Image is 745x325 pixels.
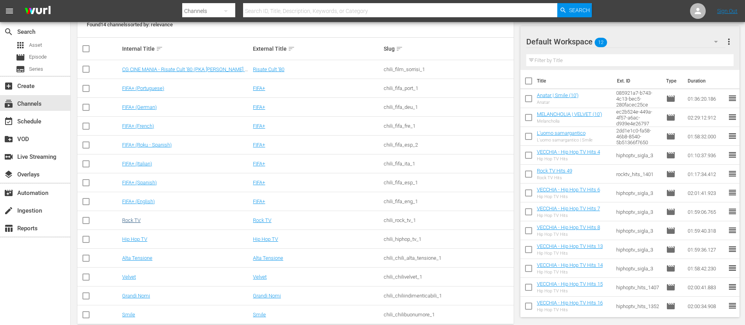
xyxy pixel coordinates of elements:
[537,206,600,211] a: VECCHIA - Hip Hop TV Hits 7
[613,127,663,146] td: 2dd1e1c0-fa58-46b8-8540-5b51366f7650
[384,123,512,129] div: chili_fifa_fre_1
[685,278,728,297] td: 02:00:41.883
[4,224,13,233] span: Reports
[728,226,737,235] span: reorder
[384,142,512,148] div: chili_fifa_esp_2
[253,104,265,110] a: FIFA+
[666,132,675,141] span: Episode
[685,297,728,316] td: 02:00:34.908
[537,243,603,249] a: VECCHIA - Hip Hop TV Hits 13
[253,44,381,53] div: External Title
[122,104,157,110] a: FIFA+ (German)
[728,263,737,273] span: reorder
[613,165,663,184] td: rocktv_hits_1401
[537,187,600,193] a: VECCHIA - Hip Hop TV Hits 6
[384,161,512,167] div: chili_fifa_ita_1
[537,232,600,237] div: Hip Hop TV Hits
[666,113,675,122] span: Episode
[595,34,607,51] span: 12
[29,65,43,73] span: Series
[4,152,13,162] span: Live Streaming
[537,111,602,117] a: MELANCHOLIA | VELVET (10')
[685,221,728,240] td: 01:59:40.318
[685,165,728,184] td: 01:17:34.412
[384,44,512,53] div: Slug
[122,66,248,78] a: CG CINE MANIA - Risate Cult '80 (PKA [PERSON_NAME] – Noi siamo angeli)
[122,236,147,242] a: Hip Hop TV
[4,81,13,91] span: Create
[666,301,675,311] span: Episode
[613,221,663,240] td: hiphoptv_sigla_3
[537,213,600,218] div: Hip Hop TV Hits
[396,45,403,52] span: sort
[537,300,603,306] a: VECCHIA - Hip Hop TV Hits 16
[537,149,600,155] a: VECCHIA - Hip Hop TV Hits 4
[122,274,136,280] a: Velvet
[384,293,512,299] div: chili_chiliindimenticabili_1
[122,255,152,261] a: Alta Tensione
[613,278,663,297] td: hiphoptv_hits_1407
[685,127,728,146] td: 01:58:32.000
[537,194,600,199] div: Hip Hop TV Hits
[16,53,25,62] span: Episode
[685,89,728,108] td: 01:36:20.186
[4,99,13,108] span: Channels
[537,307,603,312] div: Hip Hop TV Hits
[537,130,586,136] a: L'uomo samargantico
[537,100,578,105] div: Anatar
[288,45,295,52] span: sort
[537,168,572,174] a: Rock TV Hits 49
[724,32,734,51] button: more_vert
[537,251,603,256] div: Hip Hop TV Hits
[384,85,512,91] div: chili_fifa_port_1
[728,301,737,310] span: reorder
[5,6,14,16] span: menu
[728,169,737,178] span: reorder
[122,312,135,318] a: Smile
[253,312,266,318] a: Smile
[728,150,737,160] span: reorder
[685,259,728,278] td: 01:58:42.230
[4,188,13,198] span: Automation
[537,224,600,230] a: VECCHIA - Hip Hop TV Hits 8
[16,40,25,50] span: Asset
[253,236,278,242] a: Hip Hop TV
[666,151,675,160] span: Episode
[19,2,57,20] img: ans4CAIJ8jUAAAAAAAAAAAAAAAAAAAAAAAAgQb4GAAAAAAAAAAAAAAAAAAAAAAAAJMjXAAAAAAAAAAAAAAAAAAAAAAAAgAT5G...
[4,27,13,37] span: Search
[4,170,13,179] span: Overlays
[384,180,512,185] div: chili_fifa_esp_1
[666,169,675,179] span: Episode
[537,156,600,162] div: Hip Hop TV Hits
[685,108,728,127] td: 02:29:12.912
[253,198,265,204] a: FIFA+
[666,264,675,273] span: Episode
[685,240,728,259] td: 01:59:36.127
[613,240,663,259] td: hiphoptv_sigla_3
[156,45,163,52] span: sort
[537,138,593,143] div: L'uomo samargantico | Smile
[253,274,267,280] a: Velvet
[384,104,512,110] div: chili_fifa_deu_1
[537,262,603,268] a: VECCHIA - Hip Hop TV Hits 14
[728,112,737,122] span: reorder
[253,293,281,299] a: Grandi Nomi
[537,70,612,92] th: Title
[537,92,578,98] a: Anatar | Smile (10')
[122,123,154,129] a: FIFA+ (French)
[122,293,150,299] a: Grandi Nomi
[16,64,25,74] span: Series
[384,274,512,280] div: chili_chilivelvet_1
[613,184,663,202] td: hiphoptv_sigla_3
[526,31,726,53] div: Default Workspace
[666,94,675,103] span: Episode
[122,85,164,91] a: FIFA+ (Portuguese)
[728,131,737,141] span: reorder
[253,161,265,167] a: FIFA+
[384,255,512,261] div: chili_chili_alta_tensione_1
[384,312,512,318] div: chili_chilibuonumore_1
[537,288,603,294] div: Hip Hop TV Hits
[29,53,47,61] span: Episode
[384,236,512,242] div: chili_hiphop_tv_1
[613,297,663,316] td: hiphoptv_hits_1352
